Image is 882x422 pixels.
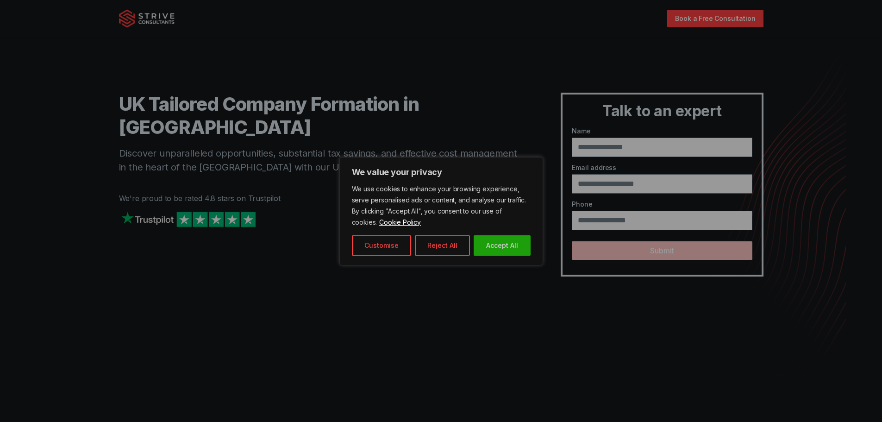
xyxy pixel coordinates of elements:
[474,235,531,256] button: Accept All
[339,157,543,265] div: We value your privacy
[352,167,531,178] p: We value your privacy
[415,235,470,256] button: Reject All
[352,235,411,256] button: Customise
[352,183,531,228] p: We use cookies to enhance your browsing experience, serve personalised ads or content, and analys...
[379,218,421,227] a: Cookie Policy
